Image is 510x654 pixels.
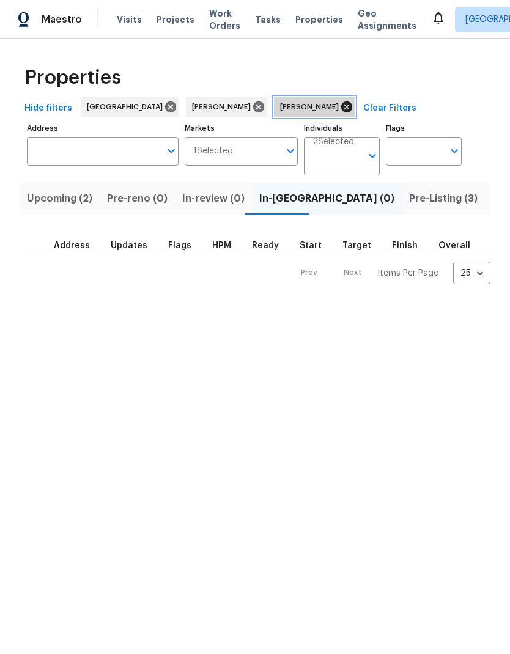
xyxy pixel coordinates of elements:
span: Start [300,241,322,250]
div: 25 [453,257,490,289]
span: 2 Selected [312,137,354,147]
div: [GEOGRAPHIC_DATA] [81,97,179,117]
span: Ready [252,241,279,250]
div: [PERSON_NAME] [186,97,267,117]
span: In-[GEOGRAPHIC_DATA] (0) [259,190,394,207]
span: Maestro [42,13,82,26]
span: Geo Assignments [358,7,416,32]
span: Work Orders [209,7,240,32]
span: Address [54,241,90,250]
div: Days past target finish date [438,241,481,250]
div: Earliest renovation start date (first business day after COE or Checkout) [252,241,290,250]
span: HPM [212,241,231,250]
span: Pre-reno (0) [107,190,168,207]
span: Pre-Listing (3) [409,190,478,207]
label: Address [27,125,179,132]
button: Hide filters [20,97,77,120]
button: Open [163,142,180,160]
span: Overall [438,241,470,250]
div: Actual renovation start date [300,241,333,250]
span: In-review (0) [182,190,245,207]
div: [PERSON_NAME] [274,97,355,117]
button: Clear Filters [358,97,421,120]
span: [PERSON_NAME] [192,101,256,113]
span: Flags [168,241,191,250]
span: Clear Filters [363,101,416,116]
label: Markets [185,125,298,132]
span: Visits [117,13,142,26]
span: Tasks [255,15,281,24]
label: Flags [386,125,462,132]
button: Open [446,142,463,160]
button: Open [364,147,381,164]
span: Hide filters [24,101,72,116]
label: Individuals [304,125,380,132]
div: Projected renovation finish date [392,241,429,250]
span: Upcoming (2) [27,190,92,207]
span: [GEOGRAPHIC_DATA] [87,101,168,113]
span: Properties [295,13,343,26]
span: Finish [392,241,418,250]
span: [PERSON_NAME] [280,101,344,113]
button: Open [282,142,299,160]
nav: Pagination Navigation [289,262,490,284]
p: Items Per Page [377,267,438,279]
span: Target [342,241,371,250]
span: 1 Selected [193,146,233,156]
span: Projects [157,13,194,26]
span: Properties [24,72,121,84]
div: Target renovation project end date [342,241,382,250]
span: Updates [111,241,147,250]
